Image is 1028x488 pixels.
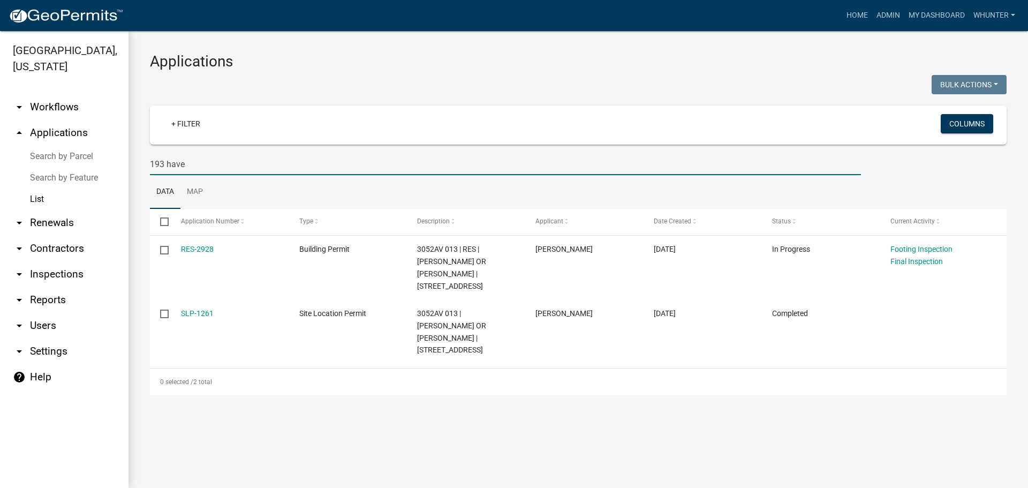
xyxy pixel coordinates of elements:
[13,345,26,358] i: arrow_drop_down
[890,245,953,253] a: Footing Inspection
[890,217,935,225] span: Current Activity
[299,217,313,225] span: Type
[150,52,1007,71] h3: Applications
[13,101,26,114] i: arrow_drop_down
[417,309,486,354] span: 3052AV 013 | CODY DUBOIS OR DUSTIN DUBOIS | 193 HAVEN COURT
[170,209,289,235] datatable-header-cell: Application Number
[13,294,26,306] i: arrow_drop_down
[654,309,676,318] span: 01/09/2025
[181,309,214,318] a: SLP-1261
[644,209,762,235] datatable-header-cell: Date Created
[299,245,350,253] span: Building Permit
[13,242,26,255] i: arrow_drop_down
[872,5,904,26] a: Admin
[150,209,170,235] datatable-header-cell: Select
[904,5,969,26] a: My Dashboard
[13,268,26,281] i: arrow_drop_down
[180,175,209,209] a: Map
[163,114,209,133] a: + Filter
[13,319,26,332] i: arrow_drop_down
[525,209,644,235] datatable-header-cell: Applicant
[181,245,214,253] a: RES-2928
[417,245,486,290] span: 3052AV 013 | RES | CODY DUBOIS OR DUSTIN DUBOIS | 193 HAVEN COURT
[941,114,993,133] button: Columns
[535,217,563,225] span: Applicant
[407,209,525,235] datatable-header-cell: Description
[160,378,193,386] span: 0 selected /
[932,75,1007,94] button: Bulk Actions
[842,5,872,26] a: Home
[772,245,810,253] span: In Progress
[150,175,180,209] a: Data
[969,5,1019,26] a: whunter
[654,217,691,225] span: Date Created
[772,309,808,318] span: Completed
[880,209,999,235] datatable-header-cell: Current Activity
[13,126,26,139] i: arrow_drop_up
[150,369,1007,395] div: 2 total
[13,371,26,384] i: help
[289,209,407,235] datatable-header-cell: Type
[299,309,366,318] span: Site Location Permit
[654,245,676,253] span: 01/09/2025
[150,153,861,175] input: Search for applications
[535,309,593,318] span: CODY DUBOIS
[417,217,450,225] span: Description
[890,257,943,266] a: Final Inspection
[772,217,791,225] span: Status
[535,245,593,253] span: CODY DUBOIS
[181,217,239,225] span: Application Number
[762,209,880,235] datatable-header-cell: Status
[13,216,26,229] i: arrow_drop_down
